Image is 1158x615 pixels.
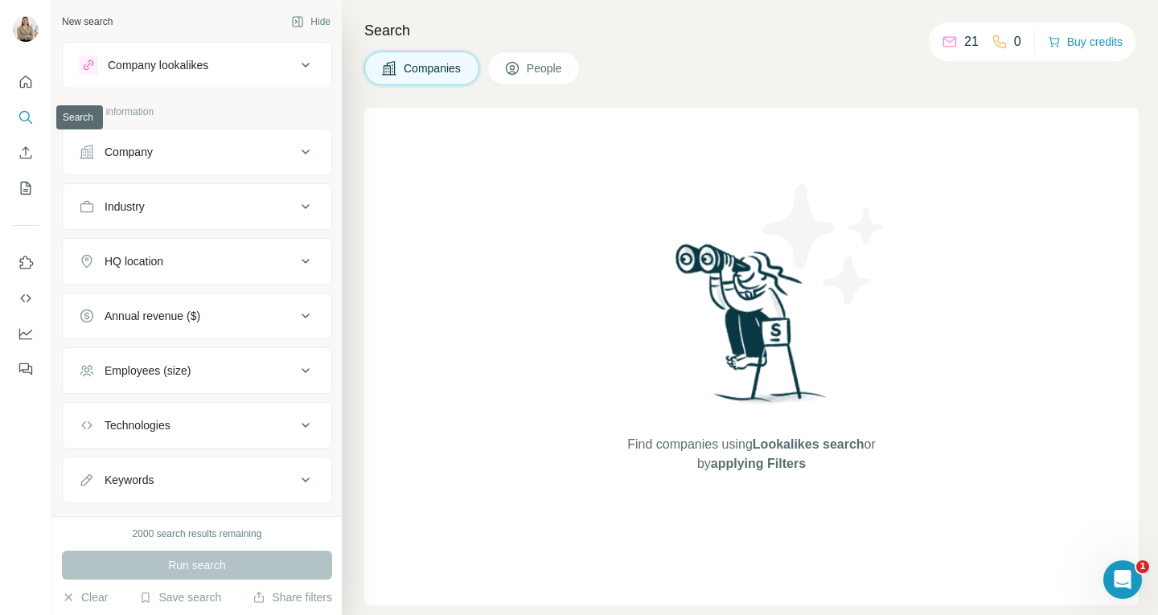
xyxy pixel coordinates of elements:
[105,417,170,433] div: Technologies
[105,144,153,160] div: Company
[527,60,564,76] span: People
[63,133,331,171] button: Company
[280,10,342,34] button: Hide
[253,589,332,605] button: Share filters
[752,172,897,317] img: Surfe Illustration - Stars
[139,589,221,605] button: Save search
[1103,560,1142,599] iframe: Intercom live chat
[364,19,1139,42] h4: Search
[63,351,331,390] button: Employees (size)
[63,46,331,84] button: Company lookalikes
[105,199,145,215] div: Industry
[13,138,39,167] button: Enrich CSV
[13,16,39,42] img: Avatar
[62,105,332,119] p: Company information
[63,242,331,281] button: HQ location
[105,308,200,324] div: Annual revenue ($)
[105,363,191,379] div: Employees (size)
[13,68,39,96] button: Quick start
[622,435,880,474] span: Find companies using or by
[13,103,39,132] button: Search
[13,355,39,383] button: Feedback
[13,248,39,277] button: Use Surfe on LinkedIn
[1014,32,1021,51] p: 0
[753,437,864,451] span: Lookalikes search
[13,174,39,203] button: My lists
[105,253,163,269] div: HQ location
[133,527,262,541] div: 2000 search results remaining
[63,461,331,499] button: Keywords
[62,589,108,605] button: Clear
[63,406,331,445] button: Technologies
[63,187,331,226] button: Industry
[13,284,39,313] button: Use Surfe API
[711,457,806,470] span: applying Filters
[1048,31,1123,53] button: Buy credits
[62,14,113,29] div: New search
[105,472,154,488] div: Keywords
[1136,560,1149,573] span: 1
[63,297,331,335] button: Annual revenue ($)
[108,57,208,73] div: Company lookalikes
[404,60,462,76] span: Companies
[13,319,39,348] button: Dashboard
[964,32,979,51] p: 21
[668,240,836,419] img: Surfe Illustration - Woman searching with binoculars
